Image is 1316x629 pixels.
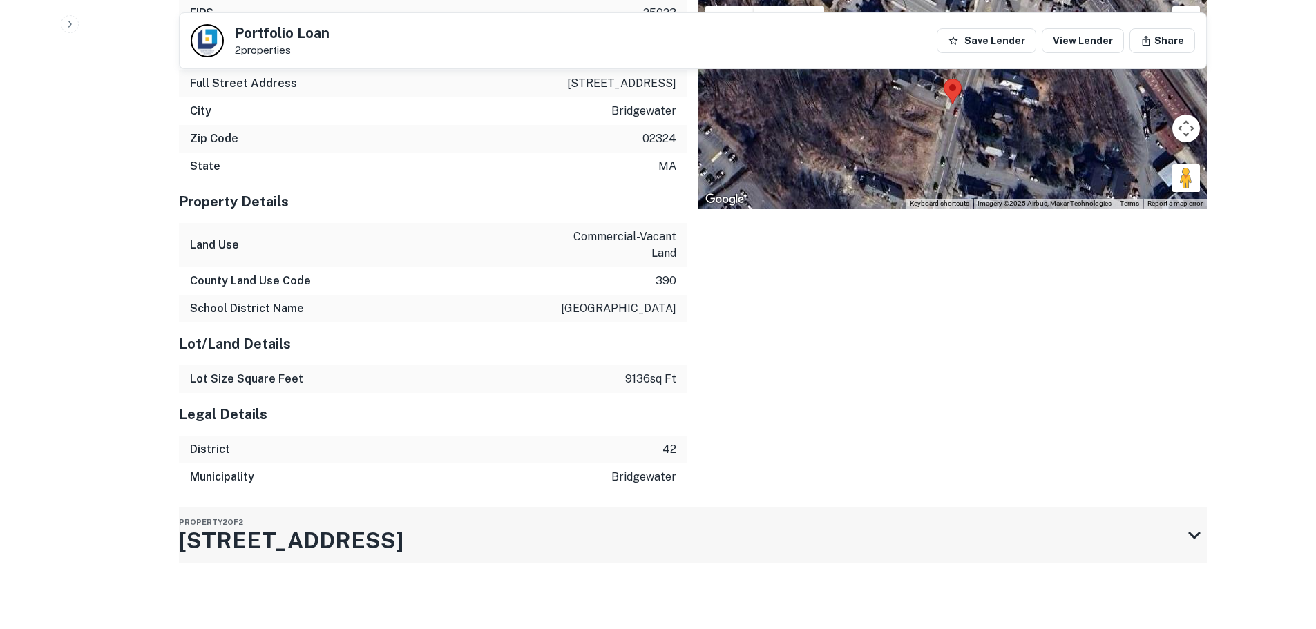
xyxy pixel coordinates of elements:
[705,6,754,34] button: Show street map
[190,158,220,175] h6: State
[179,333,687,354] h5: Lot/Land Details
[656,273,676,289] p: 390
[1172,115,1200,142] button: Map camera controls
[662,441,676,458] p: 42
[1247,519,1316,585] iframe: Chat Widget
[702,191,747,209] a: Open this area in Google Maps (opens a new window)
[1147,200,1203,207] a: Report a map error
[190,371,303,387] h6: Lot Size Square Feet
[190,469,254,485] h6: Municipality
[1172,6,1200,34] button: Toggle fullscreen view
[190,273,311,289] h6: County Land Use Code
[179,507,1207,563] div: Property2of2[STREET_ADDRESS]
[1120,200,1139,207] a: Terms (opens in new tab)
[190,300,304,317] h6: School District Name
[190,237,239,253] h6: Land Use
[1042,28,1124,53] a: View Lender
[179,191,687,212] h5: Property Details
[190,75,297,92] h6: Full Street Address
[702,191,747,209] img: Google
[561,300,676,317] p: [GEOGRAPHIC_DATA]
[190,441,230,458] h6: District
[190,130,238,147] h6: Zip Code
[611,103,676,119] p: bridgewater
[978,200,1112,207] span: Imagery ©2025 Airbus, Maxar Technologies
[754,6,824,34] button: Show satellite imagery
[1172,164,1200,192] button: Drag Pegman onto the map to open Street View
[552,229,676,262] p: commercial-vacant land
[567,75,676,92] p: [STREET_ADDRESS]
[658,158,676,175] p: ma
[179,404,687,425] h5: Legal Details
[937,28,1036,53] button: Save Lender
[611,469,676,485] p: bridgewater
[179,518,243,526] span: Property 2 of 2
[179,524,403,557] h3: [STREET_ADDRESS]
[625,371,676,387] p: 9136 sq ft
[235,44,330,57] p: 2 properties
[190,103,211,119] h6: City
[910,199,969,209] button: Keyboard shortcuts
[1129,28,1195,53] button: Share
[190,5,213,21] h6: FIPS
[643,5,676,21] p: 25023
[642,130,676,147] p: 02324
[235,26,330,40] h5: Portfolio Loan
